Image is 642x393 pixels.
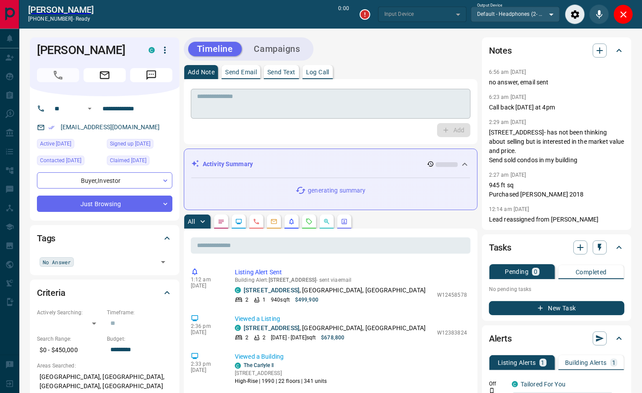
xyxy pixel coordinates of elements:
label: Output Device [477,3,502,8]
p: Viewed a Listing [235,314,467,324]
p: [DATE] - [DATE] sqft [271,334,316,342]
p: Budget: [107,335,172,343]
p: Timeframe: [107,309,172,317]
p: Search Range: [37,335,102,343]
a: [EMAIL_ADDRESS][DOMAIN_NAME] [61,124,160,131]
svg: Lead Browsing Activity [235,218,242,225]
span: Call [37,68,79,82]
div: Default - Headphones (2- USB Audio Device) (4c4a:3435) [471,7,560,22]
div: condos.ca [235,363,241,369]
span: Claimed [DATE] [110,156,146,165]
p: [DATE] [191,283,222,289]
a: [STREET_ADDRESS] [244,324,299,331]
svg: Notes [218,218,225,225]
p: [PHONE_NUMBER] - [28,15,94,23]
p: [STREET_ADDRESS] [235,369,327,377]
button: Open [84,103,95,114]
div: Mute [589,4,609,24]
button: Timeline [188,42,242,56]
div: Wed Aug 16 2023 [107,156,172,168]
div: Just Browsing [37,196,172,212]
p: Send Text [267,69,295,75]
div: Close [613,4,633,24]
p: Log Call [306,69,329,75]
p: no answer, email sent [489,78,624,87]
h2: Alerts [489,331,512,346]
p: $678,800 [321,334,344,342]
p: 1 [263,296,266,304]
a: [PERSON_NAME] [28,4,94,15]
div: Tue Jan 09 2018 [107,139,172,151]
div: Buyer , Investor [37,172,172,189]
p: Completed [576,269,607,275]
p: 2:29 am [DATE] [489,119,526,125]
div: Alerts [489,328,624,349]
span: [STREET_ADDRESS] [269,277,317,283]
div: Notes [489,40,624,61]
svg: Agent Actions [341,218,348,225]
p: 945 ft sq Purchased [PERSON_NAME] 2018 [489,181,624,199]
p: Listing Alert Sent [235,268,467,277]
p: Add Note [188,69,215,75]
span: Message [130,68,172,82]
p: Call back [DATE] at 4pm [489,103,624,112]
div: Tasks [489,237,624,258]
a: Tailored For You [521,381,565,388]
span: No Answer [43,258,71,266]
span: ready [76,16,91,22]
div: Criteria [37,282,172,303]
p: Send Email [225,69,257,75]
p: 2:36 pm [191,323,222,329]
button: New Task [489,301,624,315]
h2: Criteria [37,286,66,300]
p: 2 [245,334,248,342]
h2: Tasks [489,240,511,255]
p: 2 [263,334,266,342]
h2: Tags [37,231,55,245]
svg: Requests [306,218,313,225]
p: $0 - $450,000 [37,343,102,357]
svg: Emails [270,218,277,225]
div: condos.ca [235,325,241,331]
p: 6:56 am [DATE] [489,69,526,75]
p: Activity Summary [203,160,253,169]
div: Sun Oct 12 2025 [37,139,102,151]
p: Areas Searched: [37,362,172,370]
p: [STREET_ADDRESS]- has not been thinking about selling but is interested in the market value and p... [489,128,624,165]
a: [STREET_ADDRESS] [244,287,299,294]
p: [DATE] [191,367,222,373]
p: $499,900 [295,296,318,304]
p: 2 [245,296,248,304]
p: W12458578 [437,291,467,299]
h2: Notes [489,44,512,58]
p: 1 [612,360,616,366]
svg: Email Verified [48,124,55,131]
span: Signed up [DATE] [110,139,150,148]
div: Activity Summary [191,156,470,172]
p: 2:33 pm [191,361,222,367]
a: The Carlyle Ⅱ [244,362,274,368]
h1: [PERSON_NAME] [37,43,135,57]
p: Lead reassigned from [PERSON_NAME] [489,215,624,224]
div: Audio Settings [565,4,585,24]
p: 940 sqft [271,296,290,304]
p: W12383824 [437,329,467,337]
p: 0:00 [338,4,349,24]
p: 1:12 am [191,277,222,283]
span: Email [84,68,126,82]
p: , [GEOGRAPHIC_DATA], [GEOGRAPHIC_DATA] [244,286,426,295]
svg: Calls [253,218,260,225]
p: Listing Alerts [498,360,536,366]
svg: Opportunities [323,218,330,225]
p: Building Alert : - sent via email [235,277,467,283]
p: 1 [541,360,545,366]
p: Pending [505,269,529,275]
div: condos.ca [149,47,155,53]
p: Actively Searching: [37,309,102,317]
span: Active [DATE] [40,139,71,148]
button: Campaigns [245,42,309,56]
p: All [188,218,195,225]
p: 0 [534,269,537,275]
p: generating summary [308,186,365,195]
